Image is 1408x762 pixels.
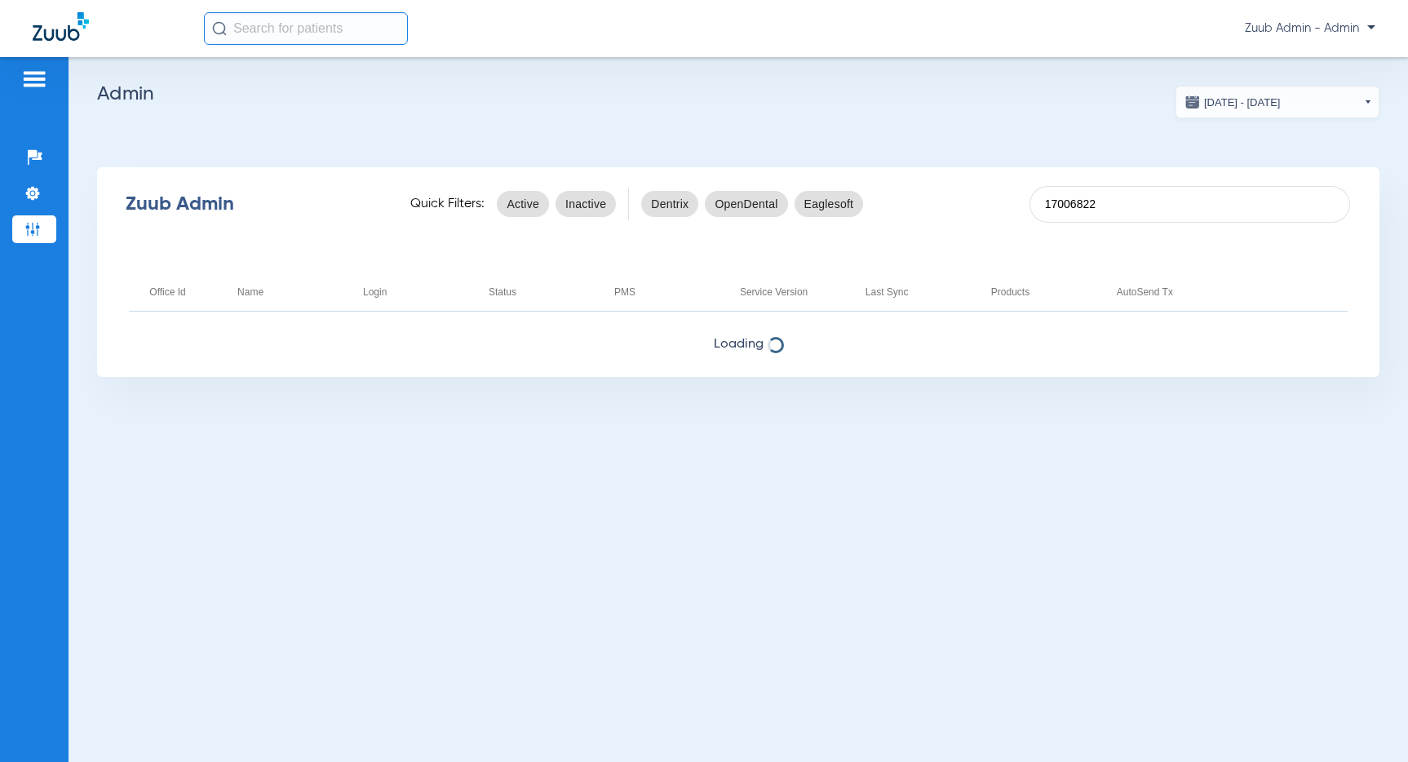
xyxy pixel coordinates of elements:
[614,283,635,301] div: PMS
[489,283,516,301] div: Status
[1184,94,1201,110] img: date.svg
[97,86,1379,102] h2: Admin
[497,188,616,220] mat-chip-listbox: status-filters
[1176,86,1379,118] button: [DATE] - [DATE]
[149,283,185,301] div: Office Id
[740,283,808,301] div: Service Version
[1117,283,1222,301] div: AutoSend Tx
[126,196,382,212] div: Zuub Admin
[866,283,909,301] div: Last Sync
[1029,186,1350,223] input: SEARCH office ID, email, name
[991,283,1096,301] div: Products
[21,69,47,89] img: hamburger-icon
[33,12,89,41] img: Zuub Logo
[204,12,408,45] input: Search for patients
[614,283,719,301] div: PMS
[410,196,485,212] span: Quick Filters:
[363,283,387,301] div: Login
[740,283,845,301] div: Service Version
[641,188,863,220] mat-chip-listbox: pms-filters
[1245,20,1375,37] span: Zuub Admin - Admin
[507,196,539,212] span: Active
[715,196,777,212] span: OpenDental
[237,283,263,301] div: Name
[212,21,227,36] img: Search Icon
[651,196,689,212] span: Dentrix
[363,283,468,301] div: Login
[237,283,343,301] div: Name
[565,196,606,212] span: Inactive
[804,196,854,212] span: Eaglesoft
[97,336,1379,352] span: Loading
[149,283,217,301] div: Office Id
[489,283,594,301] div: Status
[991,283,1029,301] div: Products
[1117,283,1173,301] div: AutoSend Tx
[866,283,971,301] div: Last Sync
